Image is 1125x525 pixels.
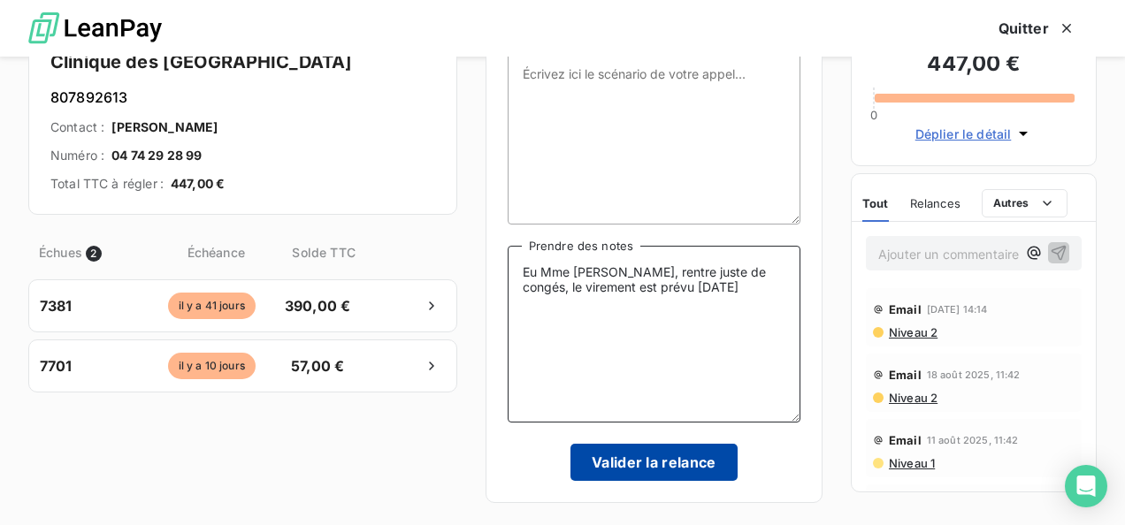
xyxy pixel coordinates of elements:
span: Déplier le détail [915,125,1012,143]
span: Niveau 2 [887,325,937,339]
span: Contact : [50,118,104,136]
img: logo LeanPay [28,4,162,53]
button: Déplier le détail [910,124,1038,144]
span: 04 74 29 28 99 [111,147,202,164]
span: 18 août 2025, 11:42 [927,369,1021,380]
span: Échéance [158,243,274,262]
span: 2 [86,246,102,262]
span: 31 juil. 2025 [885,491,945,502]
span: Email [889,368,922,382]
span: Échues [39,243,82,262]
span: 390,00 € [272,295,364,316]
span: 7381 [40,295,73,316]
span: Solde TTC [278,243,371,262]
span: Email [889,433,922,447]
span: 57,00 € [272,355,364,377]
textarea: Eu Mme [PERSON_NAME], rentre juste de congés, le virement est prévu [DATE] [508,246,800,422]
span: 447,00 € [171,175,225,193]
span: Niveau 1 [887,456,935,470]
button: Valider la relance [570,444,738,481]
span: 0 [870,108,877,122]
span: 7701 [40,355,73,377]
span: Email [889,302,922,316]
button: Autres [982,189,1068,217]
span: il y a 10 jours [168,353,256,379]
h3: 447,00 € [873,48,1075,83]
span: [DATE] 14:14 [927,304,988,315]
span: Relances [910,196,960,210]
button: Quitter [977,10,1097,47]
h4: Clinique des [GEOGRAPHIC_DATA] [50,48,435,76]
span: [PERSON_NAME] [111,118,218,136]
span: 11 août 2025, 11:42 [927,435,1019,445]
span: Niveau 2 [887,391,937,405]
span: Numéro : [50,147,104,164]
span: Tout [862,196,889,210]
span: il y a 41 jours [168,293,256,319]
div: Open Intercom Messenger [1065,465,1107,507]
h6: 807892613 [50,87,435,108]
span: Total TTC à régler : [50,175,164,193]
